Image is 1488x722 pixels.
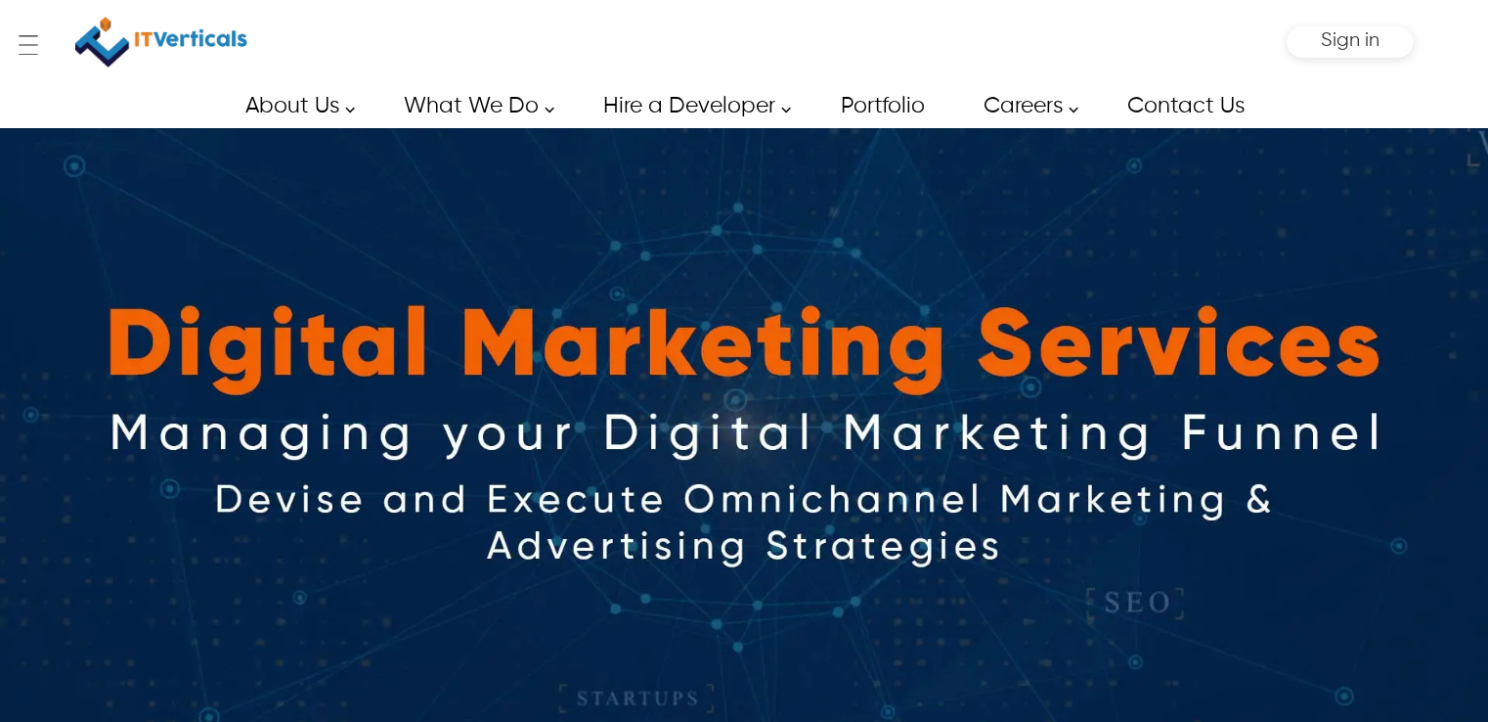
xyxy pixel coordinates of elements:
[223,84,366,128] a: About Us
[1321,30,1379,51] span: Sign in
[961,84,1089,128] a: Careers
[818,84,945,128] a: Portfolio
[581,84,802,128] a: Hire a Developer
[1321,36,1379,49] a: Sign in
[75,10,247,74] img: IT Verticals Inc
[74,10,247,74] a: IT Verticals Inc
[381,84,565,128] a: What We Do
[1105,84,1265,128] a: Contact Us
